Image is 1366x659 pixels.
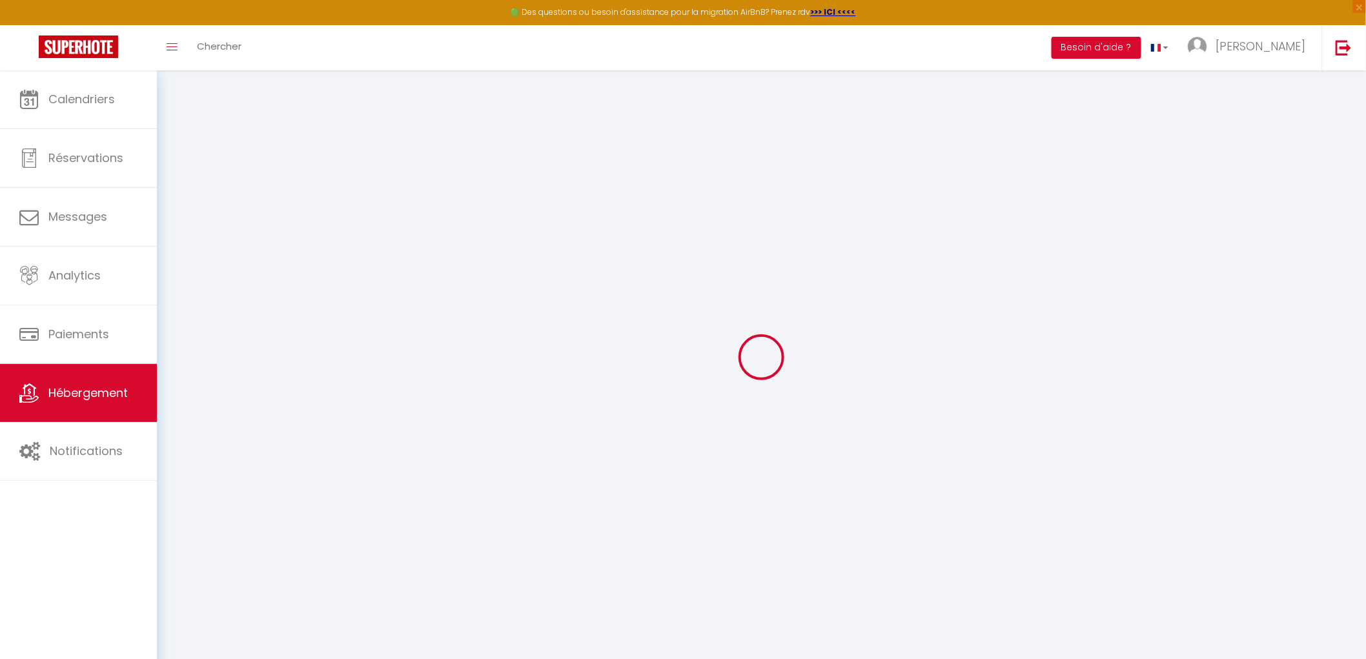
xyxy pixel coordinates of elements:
span: Hébergement [48,385,128,401]
span: Paiements [48,326,109,342]
span: Notifications [50,443,123,459]
span: Chercher [197,39,241,53]
span: Calendriers [48,91,115,107]
img: Super Booking [39,35,118,58]
img: ... [1188,37,1207,56]
span: Analytics [48,267,101,283]
span: Messages [48,208,107,225]
button: Besoin d'aide ? [1052,37,1141,59]
span: Réservations [48,150,123,166]
a: >>> ICI <<<< [811,6,856,17]
span: [PERSON_NAME] [1216,38,1306,54]
img: logout [1336,39,1352,56]
a: Chercher [187,25,251,70]
a: ... [PERSON_NAME] [1178,25,1322,70]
